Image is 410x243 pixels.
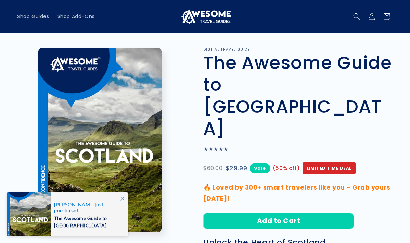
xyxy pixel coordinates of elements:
[273,163,300,173] span: (50% off)
[54,213,121,229] span: The Awesome Guide to [GEOGRAPHIC_DATA]
[54,202,95,207] span: [PERSON_NAME]
[203,213,354,229] button: Add to Cart
[203,145,393,155] p: ★★★★★
[53,9,99,24] a: Shop Add-Ons
[179,8,231,25] img: Awesome Travel Guides
[57,13,95,20] span: Shop Add-Ons
[203,52,393,139] h1: The Awesome Guide to [GEOGRAPHIC_DATA]
[226,163,247,174] span: $29.99
[250,163,270,173] span: Sale
[349,9,364,24] summary: Search
[203,48,393,52] p: DIGITAL TRAVEL GUIDE
[303,162,356,174] span: Limited Time Deal
[177,5,233,27] a: Awesome Travel Guides
[54,202,121,213] span: just purchased
[203,163,223,173] span: $60.00
[13,9,53,24] a: Shop Guides
[17,13,49,20] span: Shop Guides
[203,182,393,204] p: 🔥 Loved by 300+ smart travelers like you - Grab yours [DATE]!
